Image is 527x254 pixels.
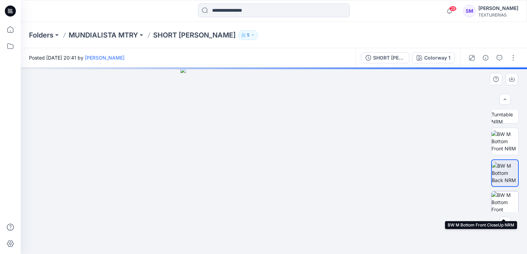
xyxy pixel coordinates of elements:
[424,54,450,62] div: Colorway 1
[29,54,125,61] span: Posted [DATE] 20:41 by
[491,96,518,123] img: BW M Bottom Turntable NRM
[478,4,518,12] div: [PERSON_NAME]
[153,30,236,40] p: SHORT [PERSON_NAME]
[85,55,125,61] a: [PERSON_NAME]
[480,52,491,63] button: Details
[449,6,457,11] span: 29
[69,30,138,40] a: MUNDIALISTA MTRY
[373,54,405,62] div: SHORT [PERSON_NAME]
[29,30,53,40] a: Folders
[491,130,518,152] img: BW M Bottom Front NRM
[491,191,518,218] img: BW M Bottom Front CloseUp NRM
[247,31,249,39] p: 5
[361,52,409,63] button: SHORT [PERSON_NAME]
[463,5,476,17] div: SM
[492,162,518,184] img: BW M Bottom Back NRM
[478,12,518,18] div: TEXTURERIAS
[412,52,455,63] button: Colorway 1
[238,30,258,40] button: 5
[180,67,367,254] img: eyJhbGciOiJIUzI1NiIsImtpZCI6IjAiLCJzbHQiOiJzZXMiLCJ0eXAiOiJKV1QifQ.eyJkYXRhIjp7InR5cGUiOiJzdG9yYW...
